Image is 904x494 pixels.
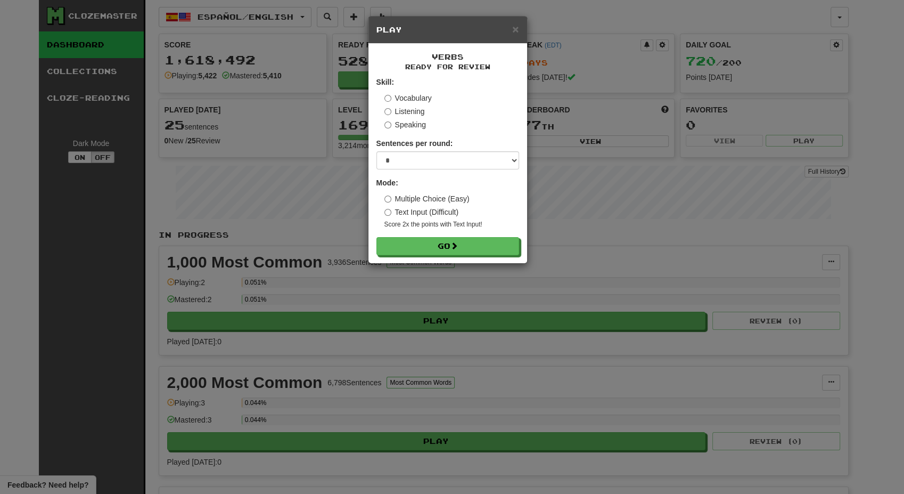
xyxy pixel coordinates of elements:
[384,207,459,217] label: Text Input (Difficult)
[376,179,398,187] strong: Mode:
[384,193,470,204] label: Multiple Choice (Easy)
[384,122,391,128] input: Speaking
[384,95,391,102] input: Vocabulary
[432,52,464,61] span: Verbs
[384,106,425,117] label: Listening
[384,196,391,203] input: Multiple Choice (Easy)
[376,78,394,86] strong: Skill:
[384,93,432,103] label: Vocabulary
[376,25,519,35] h5: Play
[384,108,391,115] input: Listening
[512,23,519,35] button: Close
[384,209,391,216] input: Text Input (Difficult)
[376,237,519,255] button: Go
[384,220,519,229] small: Score 2x the points with Text Input !
[384,119,426,130] label: Speaking
[376,138,453,149] label: Sentences per round:
[376,62,519,71] small: Ready for Review
[512,23,519,35] span: ×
